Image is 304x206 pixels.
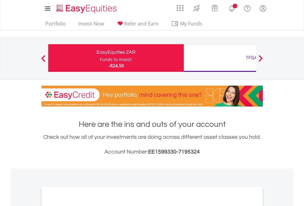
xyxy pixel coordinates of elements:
button: Next [255,58,267,64]
img: EasyEquities_Logo.png [55,4,119,14]
a: AppsGrid [173,2,188,11]
div: EasyEquities ZAR [52,48,180,56]
a: My Profile [255,2,271,15]
button: Previous [37,58,49,64]
img: thrive-v2.svg [191,3,202,13]
a: Vouchers [206,2,224,13]
img: EasyCredit Promotion Banner [41,86,263,107]
a: FAQ's and Support [239,2,255,14]
a: Refer and Earn [114,21,161,30]
div: Check out how all of your investments are doing across different asset classes you hold. [41,133,263,156]
img: vouchers-v2.svg [210,3,220,13]
h1: Here are the ins and outs of your account [41,119,263,130]
span: -R24.50 [109,63,124,68]
a: Notifications [224,2,239,14]
span: My Funds [171,20,211,28]
a: Home page [54,2,119,14]
span: EE1599330-7195324 [148,149,200,155]
div: Funds to invest: [100,56,132,63]
a: Portfolio [43,21,68,30]
a: Invest Now [76,21,106,30]
span: Refer and Earn [124,20,159,27]
img: grid-menu-icon.svg [177,5,184,11]
h3: Account Number: [41,148,263,156]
